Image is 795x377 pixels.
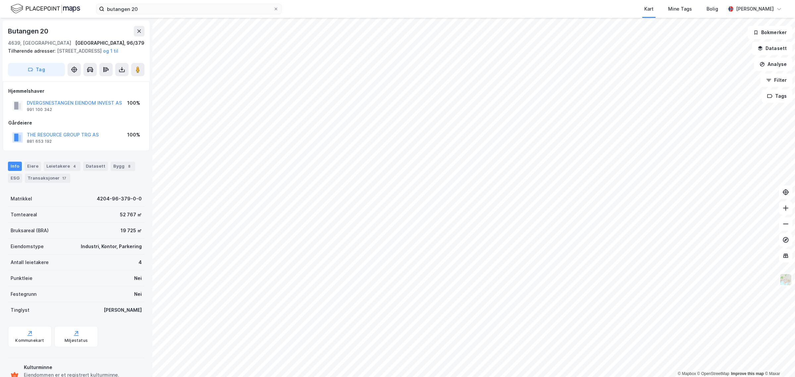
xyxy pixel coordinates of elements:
[779,273,792,286] img: Z
[8,87,144,95] div: Hjemmelshaver
[11,227,49,235] div: Bruksareal (BRA)
[644,5,654,13] div: Kart
[748,26,792,39] button: Bokmerker
[11,195,32,203] div: Matrikkel
[11,211,37,219] div: Tomteareal
[104,306,142,314] div: [PERSON_NAME]
[25,162,41,171] div: Eiere
[8,47,139,55] div: [STREET_ADDRESS]
[11,3,80,15] img: logo.f888ab2527a4732fd821a326f86c7f29.svg
[11,306,29,314] div: Tinglyst
[11,242,44,250] div: Eiendomstype
[83,162,108,171] div: Datasett
[134,274,142,282] div: Nei
[134,290,142,298] div: Nei
[121,227,142,235] div: 19 725 ㎡
[75,39,144,47] div: [GEOGRAPHIC_DATA], 96/379
[97,195,142,203] div: 4204-96-379-0-0
[71,163,78,170] div: 4
[44,162,80,171] div: Leietakere
[762,89,792,103] button: Tags
[11,258,49,266] div: Antall leietakere
[138,258,142,266] div: 4
[65,338,88,343] div: Miljøstatus
[127,131,140,139] div: 100%
[11,290,36,298] div: Festegrunn
[678,371,696,376] a: Mapbox
[120,211,142,219] div: 52 767 ㎡
[8,26,50,36] div: Butangen 20
[761,74,792,87] button: Filter
[731,371,764,376] a: Improve this map
[126,163,132,170] div: 8
[762,345,795,377] div: Kontrollprogram for chat
[754,58,792,71] button: Analyse
[61,175,68,182] div: 17
[707,5,718,13] div: Bolig
[8,48,57,54] span: Tilhørende adresser:
[127,99,140,107] div: 100%
[25,174,70,183] div: Transaksjoner
[8,63,65,76] button: Tag
[104,4,273,14] input: Søk på adresse, matrikkel, gårdeiere, leietakere eller personer
[668,5,692,13] div: Mine Tags
[27,107,52,112] div: 991 100 342
[111,162,135,171] div: Bygg
[27,139,52,144] div: 881 653 192
[24,363,142,371] div: Kulturminne
[81,242,142,250] div: Industri, Kontor, Parkering
[8,174,22,183] div: ESG
[697,371,729,376] a: OpenStreetMap
[8,119,144,127] div: Gårdeiere
[8,39,71,47] div: 4639, [GEOGRAPHIC_DATA]
[762,345,795,377] iframe: Chat Widget
[736,5,774,13] div: [PERSON_NAME]
[8,162,22,171] div: Info
[11,274,32,282] div: Punktleie
[752,42,792,55] button: Datasett
[15,338,44,343] div: Kommunekart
